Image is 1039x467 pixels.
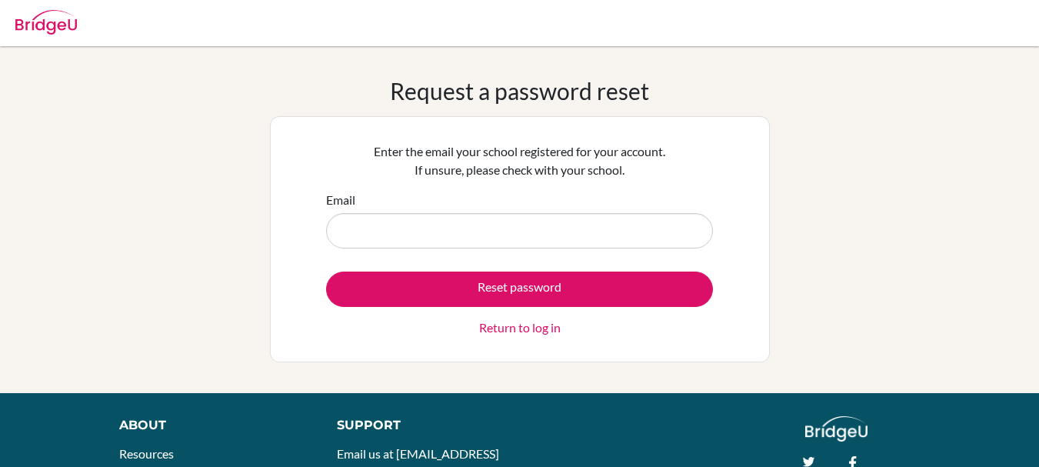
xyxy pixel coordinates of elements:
img: logo_white@2x-f4f0deed5e89b7ecb1c2cc34c3e3d731f90f0f143d5ea2071677605dd97b5244.png [805,416,867,442]
a: Return to log in [479,319,561,337]
h1: Request a password reset [390,77,649,105]
div: About [119,416,302,435]
p: Enter the email your school registered for your account. If unsure, please check with your school. [326,142,713,179]
div: Support [337,416,505,435]
label: Email [326,191,355,209]
a: Resources [119,446,174,461]
img: Bridge-U [15,10,77,35]
button: Reset password [326,272,713,307]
